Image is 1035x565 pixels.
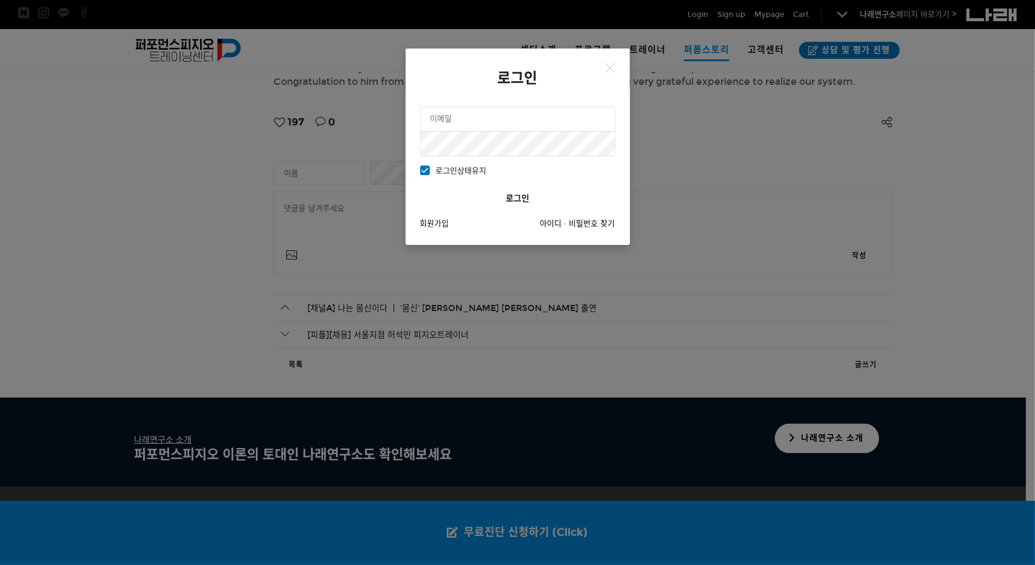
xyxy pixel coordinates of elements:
[540,217,615,230] a: 아이디 · 비밀번호 찾기
[420,164,486,178] span: 로그인상태유지
[420,187,615,211] button: 로그인
[406,70,630,87] h2: 로그인
[421,107,615,132] input: 이메일
[420,217,449,230] a: 회원가입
